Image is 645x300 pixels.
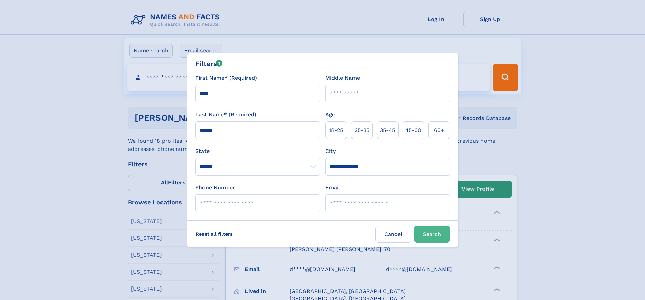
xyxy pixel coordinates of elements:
span: 25‑35 [354,126,369,134]
label: City [325,147,336,155]
label: First Name* (Required) [195,74,257,82]
label: Phone Number [195,184,235,192]
label: Middle Name [325,74,360,82]
div: Filters [195,59,223,69]
span: 18‑25 [329,126,343,134]
label: Email [325,184,340,192]
button: Search [414,226,450,243]
label: Reset all filters [191,226,237,242]
span: 60+ [434,126,444,134]
span: 45‑60 [405,126,421,134]
label: Last Name* (Required) [195,111,256,119]
label: Cancel [375,226,411,243]
span: 35‑45 [380,126,395,134]
label: Age [325,111,335,119]
label: State [195,147,320,155]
